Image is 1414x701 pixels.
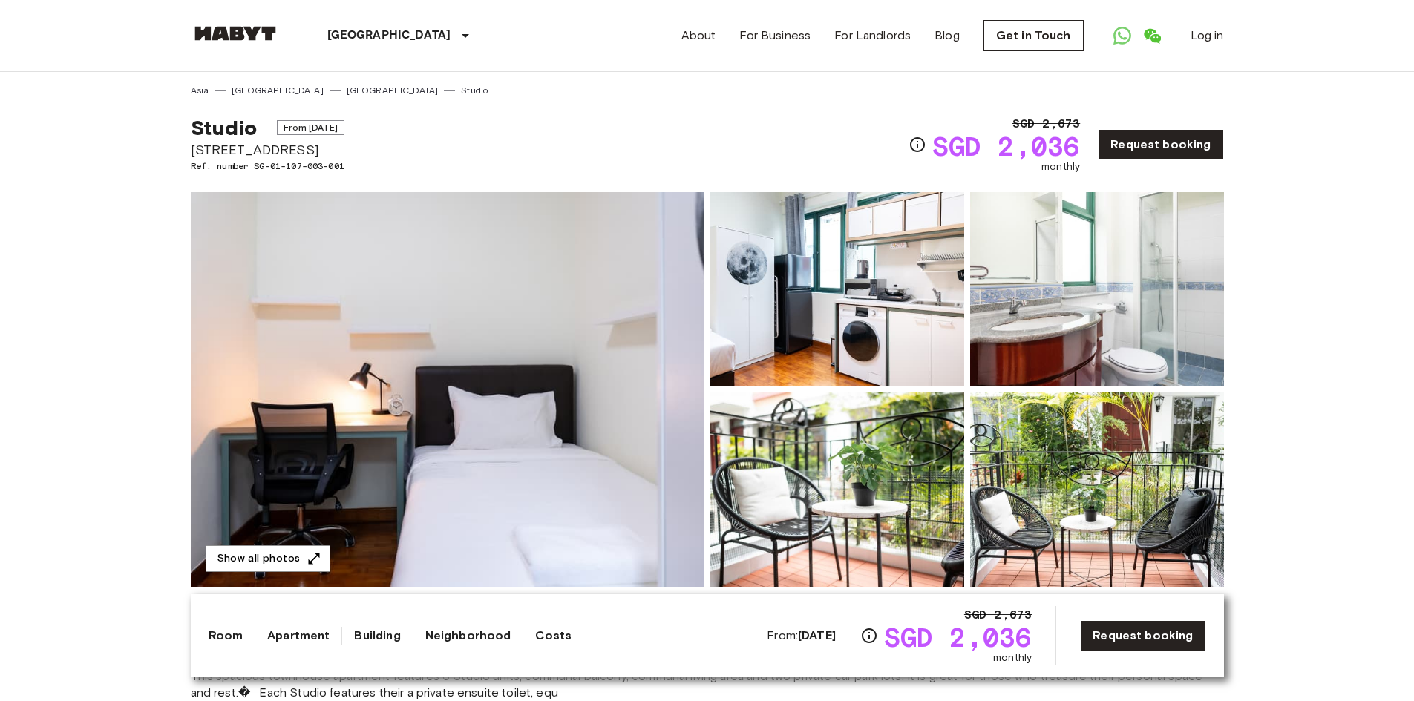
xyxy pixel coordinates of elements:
[191,192,704,587] img: Marketing picture of unit SG-01-107-003-001
[425,627,511,645] a: Neighborhood
[267,627,330,645] a: Apartment
[191,115,258,140] span: Studio
[710,392,964,587] img: Picture of unit SG-01-107-003-001
[834,27,911,45] a: For Landlords
[739,27,811,45] a: For Business
[1012,115,1080,133] span: SGD 2,673
[191,26,280,41] img: Habyt
[206,545,330,573] button: Show all photos
[1080,620,1205,651] a: Request booking
[932,133,1080,159] span: SGD 2,036
[970,192,1224,386] img: Picture of unit SG-01-107-003-001
[767,628,836,644] span: From:
[232,84,324,97] a: [GEOGRAPHIC_DATA]
[277,120,344,135] span: From [DATE]
[983,20,1084,51] a: Get in Touch
[909,136,926,154] svg: Check cost overview for full price breakdown. Please note that discounts apply to new joiners onl...
[681,27,716,45] a: About
[964,606,1032,624] span: SGD 2,673
[970,392,1224,587] img: Picture of unit SG-01-107-003-001
[191,140,344,159] span: [STREET_ADDRESS]
[993,651,1032,665] span: monthly
[461,84,488,97] a: Studio
[884,624,1032,651] span: SGD 2,036
[535,627,572,645] a: Costs
[1098,129,1223,160] a: Request booking
[347,84,439,97] a: [GEOGRAPHIC_DATA]
[1107,21,1137,50] a: Open WhatsApp
[710,192,964,386] img: Picture of unit SG-01-107-003-001
[860,627,878,645] svg: Check cost overview for full price breakdown. Please note that discounts apply to new joiners onl...
[327,27,451,45] p: [GEOGRAPHIC_DATA]
[935,27,960,45] a: Blog
[1041,159,1080,174] span: monthly
[209,627,243,645] a: Room
[191,159,344,173] span: Ref. number SG-01-107-003-001
[798,628,836,642] b: [DATE]
[354,627,400,645] a: Building
[191,668,1224,701] span: This spacious townhouse apartment features 6 Studio units, communal balcony, communal living area...
[1191,27,1224,45] a: Log in
[191,84,209,97] a: Asia
[1137,21,1167,50] a: Open WeChat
